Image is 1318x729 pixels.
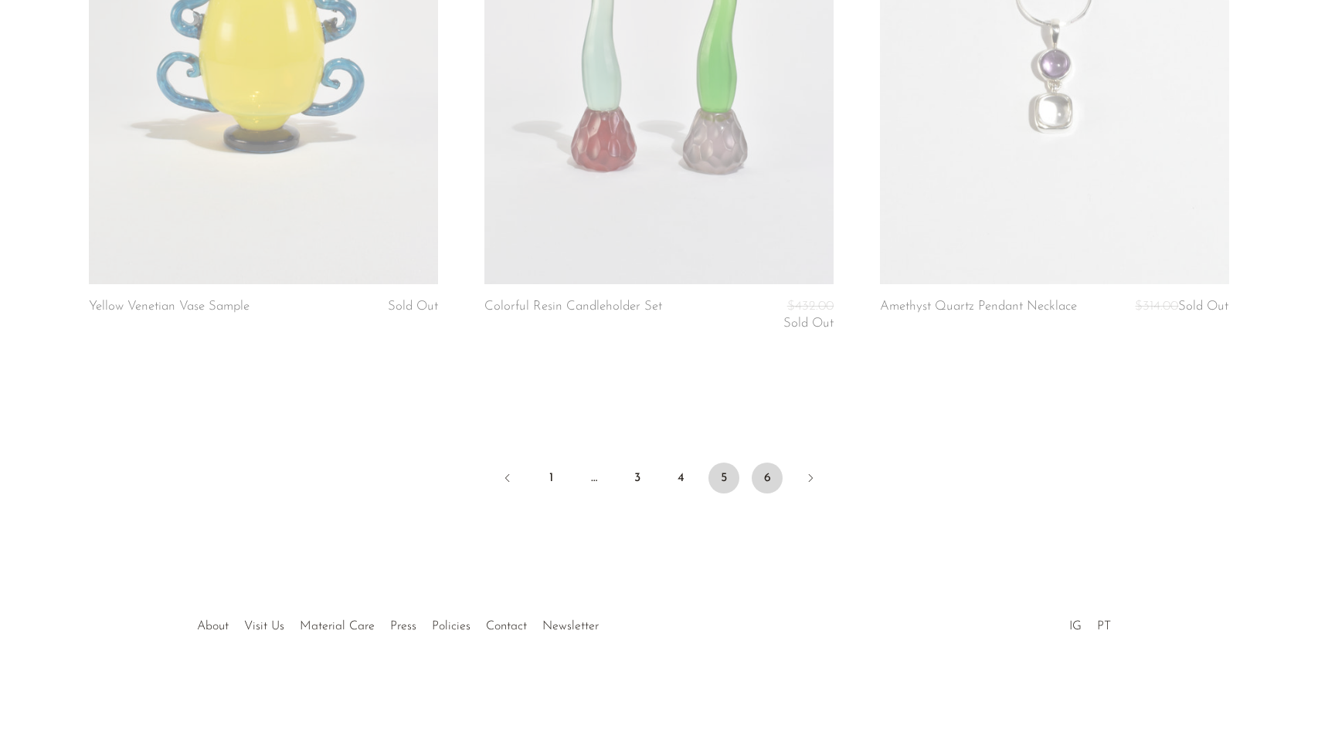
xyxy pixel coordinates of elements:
[795,463,826,497] a: Next
[1062,608,1119,637] ul: Social Medias
[390,620,416,632] a: Press
[1178,300,1228,313] span: Sold Out
[244,620,284,632] a: Visit Us
[189,608,606,637] ul: Quick links
[783,317,834,330] span: Sold Out
[535,463,566,493] a: 1
[752,463,783,493] a: 6
[622,463,653,493] a: 3
[1097,620,1111,632] a: PT
[492,463,523,497] a: Previous
[486,620,527,632] a: Contact
[1135,300,1178,313] span: $314.00
[1069,620,1082,632] a: IG
[665,463,696,493] a: 4
[708,463,739,493] span: 5
[432,620,470,632] a: Policies
[484,300,662,331] a: Colorful Resin Candleholder Set
[388,300,438,313] span: Sold Out
[89,300,250,314] a: Yellow Venetian Vase Sample
[300,620,375,632] a: Material Care
[579,463,610,493] span: …
[880,300,1077,317] a: Amethyst Quartz Pendant Necklace
[197,620,229,632] a: About
[787,300,834,313] span: $432.00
